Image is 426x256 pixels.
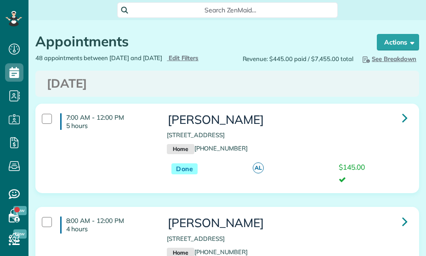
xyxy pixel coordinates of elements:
div: 48 appointments between [DATE] and [DATE] [28,54,227,62]
p: 5 hours [66,122,160,130]
h3: [DATE] [47,77,408,90]
button: See Breakdown [358,54,419,64]
span: $145.00 [339,162,365,172]
span: Done [171,163,198,175]
h1: Appointments [35,34,359,49]
p: [STREET_ADDRESS] [167,131,410,139]
small: Home [167,144,194,154]
span: See Breakdown [361,55,416,62]
a: Edit Filters [167,54,199,61]
h3: [PERSON_NAME] [167,217,410,230]
span: Edit Filters [169,54,199,61]
p: 4 hours [66,225,160,233]
span: Revenue: $445.00 paid / $7,455.00 total [243,55,353,63]
p: [STREET_ADDRESS] [167,234,410,243]
span: AL [253,162,264,173]
h4: 8:00 AM - 12:00 PM [60,217,160,233]
a: Home[PHONE_NUMBER] [167,248,248,256]
h4: 7:00 AM - 12:00 PM [60,113,160,130]
a: Home[PHONE_NUMBER] [167,145,248,152]
h3: [PERSON_NAME] [167,113,410,127]
button: Actions [377,34,419,50]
